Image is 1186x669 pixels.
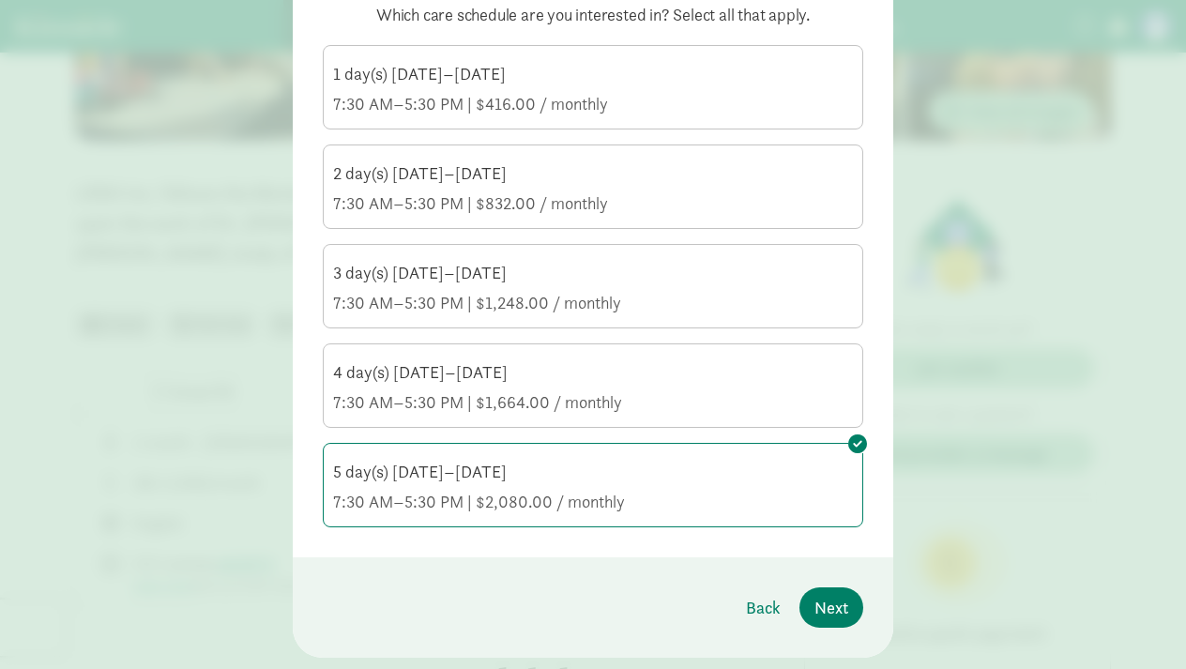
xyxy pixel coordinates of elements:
button: Next [799,587,863,628]
div: 7:30 AM–5:30 PM | $1,664.00 / monthly [333,391,853,414]
div: 3 day(s) [DATE]–[DATE] [333,262,853,284]
p: Which care schedule are you interested in? Select all that apply. [323,4,863,26]
div: 2 day(s) [DATE]–[DATE] [333,162,853,185]
div: 7:30 AM–5:30 PM | $1,248.00 / monthly [333,292,853,314]
div: 7:30 AM–5:30 PM | $2,080.00 / monthly [333,491,853,513]
span: Back [746,595,781,620]
span: Next [814,595,848,620]
div: 7:30 AM–5:30 PM | $832.00 / monthly [333,192,853,215]
div: 7:30 AM–5:30 PM | $416.00 / monthly [333,93,853,115]
div: 4 day(s) [DATE]–[DATE] [333,361,853,384]
div: 1 day(s) [DATE]–[DATE] [333,63,853,85]
button: Back [731,587,796,628]
div: 5 day(s) [DATE]–[DATE] [333,461,853,483]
